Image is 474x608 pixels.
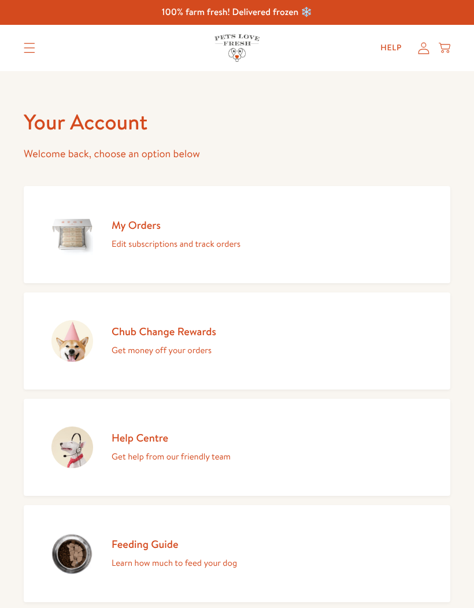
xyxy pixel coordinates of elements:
[112,555,237,570] p: Learn how much to feed your dog
[112,324,216,338] h2: Chub Change Rewards
[112,537,237,551] h2: Feeding Guide
[24,505,450,602] a: Feeding Guide Learn how much to feed your dog
[371,36,411,60] a: Help
[112,449,231,464] p: Get help from our friendly team
[214,34,260,61] img: Pets Love Fresh
[112,236,240,251] p: Edit subscriptions and track orders
[14,34,45,62] summary: Translation missing: en.sections.header.menu
[112,431,231,444] h2: Help Centre
[24,108,450,136] h1: Your Account
[112,343,216,358] p: Get money off your orders
[112,218,240,232] h2: My Orders
[24,145,450,163] p: Welcome back, choose an option below
[24,399,450,496] a: Help Centre Get help from our friendly team
[24,292,450,390] a: Chub Change Rewards Get money off your orders
[24,186,450,283] a: My Orders Edit subscriptions and track orders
